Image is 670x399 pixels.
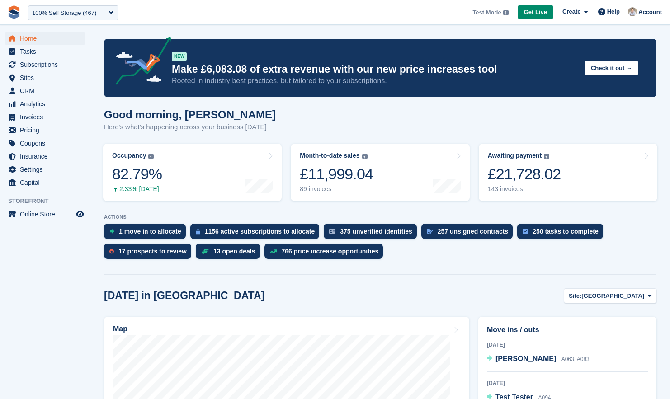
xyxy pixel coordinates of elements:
div: 257 unsigned contracts [438,228,508,235]
a: menu [5,163,85,176]
span: [PERSON_NAME] [495,355,556,362]
span: Storefront [8,197,90,206]
img: prospect-51fa495bee0391a8d652442698ab0144808aea92771e9ea1ae160a38d050c398.svg [109,249,114,254]
span: Help [607,7,620,16]
span: Create [562,7,580,16]
a: menu [5,58,85,71]
div: £21,728.02 [488,165,561,183]
a: 250 tasks to complete [517,224,608,244]
span: Analytics [20,98,74,110]
span: Coupons [20,137,74,150]
div: NEW [172,52,187,61]
a: 1 move in to allocate [104,224,190,244]
a: Preview store [75,209,85,220]
h2: Move ins / outs [487,324,648,335]
img: price-adjustments-announcement-icon-8257ccfd72463d97f412b2fc003d46551f7dbcb40ab6d574587a9cd5c0d94... [108,37,171,88]
button: Check it out → [585,61,638,75]
div: [DATE] [487,379,648,387]
div: Awaiting payment [488,152,542,160]
span: Sites [20,71,74,84]
span: Online Store [20,208,74,221]
p: Make £6,083.08 of extra revenue with our new price increases tool [172,63,577,76]
a: 13 open deals [196,244,264,263]
div: 17 prospects to review [118,248,187,255]
img: icon-info-grey-7440780725fd019a000dd9b08b2336e03edf1995a4989e88bcd33f0948082b44.svg [503,10,509,15]
a: Get Live [518,5,553,20]
img: verify_identity-adf6edd0f0f0b5bbfe63781bf79b02c33cf7c696d77639b501bdc392416b5a36.svg [329,229,335,234]
span: Insurance [20,150,74,163]
a: Occupancy 82.79% 2.33% [DATE] [103,144,282,201]
p: Rooted in industry best practices, but tailored to your subscriptions. [172,76,577,86]
h1: Good morning, [PERSON_NAME] [104,108,276,121]
div: Month-to-date sales [300,152,359,160]
img: task-75834270c22a3079a89374b754ae025e5fb1db73e45f91037f5363f120a921f8.svg [523,229,528,234]
a: 17 prospects to review [104,244,196,263]
h2: [DATE] in [GEOGRAPHIC_DATA] [104,290,264,302]
span: Site: [569,291,581,300]
a: menu [5,98,85,110]
a: 766 price increase opportunities [264,244,388,263]
a: menu [5,208,85,221]
a: 257 unsigned contracts [421,224,517,244]
div: 766 price increase opportunities [282,248,379,255]
p: ACTIONS [104,214,656,220]
img: stora-icon-8386f47178a22dfd0bd8f6a31ec36ba5ce8667c1dd55bd0f319d3a0aa187defe.svg [7,5,21,19]
span: Account [638,8,662,17]
a: [PERSON_NAME] A063, A083 [487,353,590,365]
button: Site: [GEOGRAPHIC_DATA] [564,288,656,303]
div: £11,999.04 [300,165,373,183]
img: icon-info-grey-7440780725fd019a000dd9b08b2336e03edf1995a4989e88bcd33f0948082b44.svg [544,154,549,159]
a: 1156 active subscriptions to allocate [190,224,324,244]
img: icon-info-grey-7440780725fd019a000dd9b08b2336e03edf1995a4989e88bcd33f0948082b44.svg [362,154,368,159]
div: 89 invoices [300,185,373,193]
div: 143 invoices [488,185,561,193]
img: deal-1b604bf984904fb50ccaf53a9ad4b4a5d6e5aea283cecdc64d6e3604feb123c2.svg [201,248,209,254]
a: Awaiting payment £21,728.02 143 invoices [479,144,657,201]
a: menu [5,45,85,58]
img: price_increase_opportunities-93ffe204e8149a01c8c9dc8f82e8f89637d9d84a8eef4429ea346261dce0b2c0.svg [270,249,277,253]
span: Capital [20,176,74,189]
a: menu [5,84,85,97]
a: 375 unverified identities [324,224,421,244]
a: menu [5,176,85,189]
span: Invoices [20,111,74,123]
p: Here's what's happening across your business [DATE] [104,122,276,132]
img: icon-info-grey-7440780725fd019a000dd9b08b2336e03edf1995a4989e88bcd33f0948082b44.svg [148,154,154,159]
span: Subscriptions [20,58,74,71]
a: menu [5,137,85,150]
span: Settings [20,163,74,176]
span: [GEOGRAPHIC_DATA] [581,291,644,300]
img: move_ins_to_allocate_icon-fdf77a2bb77ea45bf5b3d319d69a93e2d87916cf1d5bf7949dd705db3b84f3ca.svg [109,229,114,234]
a: menu [5,124,85,136]
div: 1156 active subscriptions to allocate [205,228,315,235]
div: [DATE] [487,341,648,349]
a: menu [5,71,85,84]
span: Get Live [524,8,547,17]
a: menu [5,150,85,163]
a: menu [5,111,85,123]
div: 100% Self Storage (467) [32,9,96,18]
a: Month-to-date sales £11,999.04 89 invoices [291,144,469,201]
div: 250 tasks to complete [533,228,599,235]
span: CRM [20,84,74,97]
span: Pricing [20,124,74,136]
div: Occupancy [112,152,146,160]
a: menu [5,32,85,45]
img: active_subscription_to_allocate_icon-d502201f5373d7db506a760aba3b589e785aa758c864c3986d89f69b8ff3... [196,229,200,235]
span: Test Mode [472,8,501,17]
span: A063, A083 [561,356,590,362]
span: Tasks [20,45,74,58]
div: 13 open deals [213,248,255,255]
div: 2.33% [DATE] [112,185,162,193]
div: 82.79% [112,165,162,183]
img: contract_signature_icon-13c848040528278c33f63329250d36e43548de30e8caae1d1a13099fd9432cc5.svg [427,229,433,234]
div: 375 unverified identities [340,228,412,235]
img: Gavin Shields [628,7,637,16]
div: 1 move in to allocate [119,228,181,235]
h2: Map [113,325,127,333]
span: Home [20,32,74,45]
